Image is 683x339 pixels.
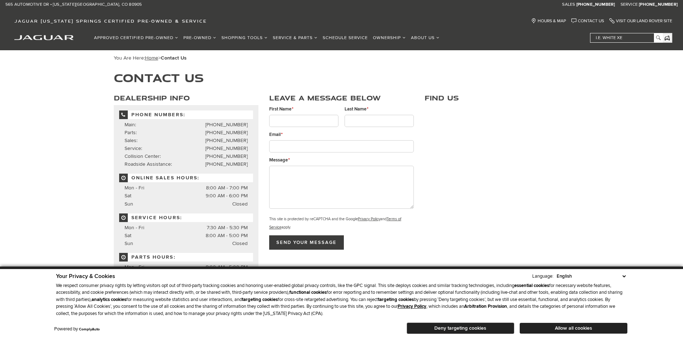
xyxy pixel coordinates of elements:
[269,217,401,230] a: Terms of Service
[408,32,442,44] a: About Us
[206,184,248,192] span: 8:00 AM - 7:00 PM
[571,18,604,24] a: Contact Us
[269,217,401,230] small: This site is protected by reCAPTCHA and the Google and apply.
[114,94,258,102] h3: Dealership Info
[114,55,187,61] span: You Are Here:
[92,32,181,44] a: Approved Certified Pre-Owned
[531,18,566,24] a: Hours & Map
[119,253,253,262] span: Parts Hours:
[206,263,248,271] span: 8:00 AM - 5:00 PM
[205,137,248,143] a: [PHONE_NUMBER]
[5,2,142,8] a: 565 Automotive Dr • [US_STATE][GEOGRAPHIC_DATA], CO 80905
[590,33,662,42] input: i.e. White XE
[205,122,248,128] a: [PHONE_NUMBER]
[125,240,133,246] span: Sun
[219,32,270,44] a: Shopping Tools
[125,193,131,199] span: Sat
[562,2,575,7] span: Sales
[125,145,142,151] span: Service:
[205,153,248,159] a: [PHONE_NUMBER]
[398,303,426,309] a: Privacy Policy
[119,213,253,222] span: Service Hours:
[232,200,248,208] span: Closed
[125,130,137,136] span: Parts:
[269,156,290,164] label: Message
[464,303,507,309] strong: Arbitration Provision
[56,273,115,280] span: Your Privacy & Cookies
[119,110,253,119] span: Phone Numbers:
[206,232,248,240] span: 8:00 AM - 5:00 PM
[269,235,344,250] input: Send your message
[289,289,327,295] strong: functional cookies
[125,122,136,128] span: Main:
[407,322,514,334] button: Deny targeting cookies
[270,32,320,44] a: Service & Parts
[232,240,248,248] span: Closed
[514,283,549,288] strong: essential cookies
[320,32,370,44] a: Schedule Service
[114,55,570,61] div: Breadcrumbs
[92,32,442,44] nav: Main Navigation
[145,55,158,61] a: Home
[425,94,569,102] h3: Find Us
[269,131,283,138] label: Email
[205,161,248,167] a: [PHONE_NUMBER]
[425,105,569,247] iframe: Dealer location map
[269,94,414,102] h3: Leave a Message Below
[207,224,248,232] span: 7:30 AM - 5:30 PM
[205,145,248,151] a: [PHONE_NUMBER]
[358,217,380,221] a: Privacy Policy
[14,34,74,40] a: jaguar
[555,273,627,280] select: Language Select
[79,327,100,331] a: ComplyAuto
[125,153,161,159] span: Collision Center:
[92,297,126,302] strong: analytics cookies
[345,105,369,113] label: Last Name
[14,18,207,24] span: Jaguar [US_STATE] Springs Certified Pre-Owned & Service
[609,18,672,24] a: Visit Our Land Rover Site
[125,225,144,231] span: Mon - Fri
[370,32,408,44] a: Ownership
[520,323,627,334] button: Allow all cookies
[639,2,678,8] a: [PHONE_NUMBER]
[532,274,553,279] div: Language:
[145,55,187,61] span: >
[56,282,627,317] p: We respect consumer privacy rights by letting visitors opt out of third-party tracking cookies an...
[576,2,615,8] a: [PHONE_NUMBER]
[119,174,253,182] span: Online Sales Hours:
[125,201,133,207] span: Sun
[181,32,219,44] a: Pre-Owned
[125,137,137,143] span: Sales:
[14,35,74,40] img: Jaguar
[621,2,638,7] span: Service
[11,18,210,24] a: Jaguar [US_STATE] Springs Certified Pre-Owned & Service
[242,297,278,302] strong: targeting cookies
[114,72,570,84] h1: Contact Us
[269,105,294,113] label: First Name
[54,327,100,331] div: Powered by
[125,185,144,191] span: Mon - Fri
[125,264,144,270] span: Mon - Fri
[125,232,131,239] span: Sat
[205,130,248,136] a: [PHONE_NUMBER]
[125,161,172,167] span: Roadside Assistance:
[378,297,414,302] strong: targeting cookies
[161,55,187,61] strong: Contact Us
[206,192,248,200] span: 9:00 AM - 6:00 PM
